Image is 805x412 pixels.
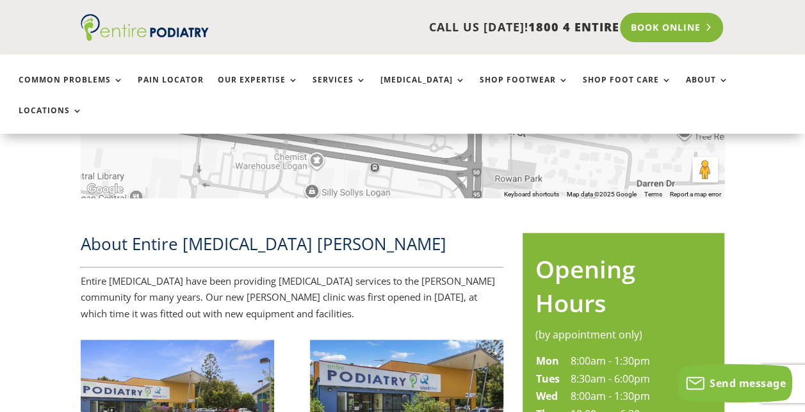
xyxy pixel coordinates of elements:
[225,19,619,36] p: CALL US [DATE]!
[380,75,466,103] a: [MEDICAL_DATA]
[81,14,209,41] img: logo (1)
[218,75,298,103] a: Our Expertise
[528,19,619,35] span: 1800 4 ENTIRE
[81,31,209,44] a: Entire Podiatry
[536,372,560,386] strong: Tues
[583,75,672,103] a: Shop Foot Care
[570,353,711,370] td: 8:00am - 1:30pm
[84,181,126,198] a: Open this area in Google Maps (opens a new window)
[644,191,662,198] a: Terms
[669,191,720,198] a: Report a map error
[678,364,792,402] button: Send message
[536,389,558,403] strong: Wed
[81,232,503,262] h2: About Entire [MEDICAL_DATA] [PERSON_NAME]
[686,75,729,103] a: About
[313,75,366,103] a: Services
[570,370,711,388] td: 8:30am - 6:00pm
[570,388,711,406] td: 8:00am - 1:30pm
[138,75,204,103] a: Pain Locator
[19,75,124,103] a: Common Problems
[503,190,558,199] button: Keyboard shortcuts
[535,327,711,344] div: (by appointment only)
[536,354,559,368] strong: Mon
[19,106,83,134] a: Locations
[566,191,636,198] span: Map data ©2025 Google
[620,13,723,42] a: Book Online
[535,252,711,326] h2: Opening Hours
[84,181,126,198] img: Google
[692,157,718,182] button: Drag Pegman onto the map to open Street View
[480,75,569,103] a: Shop Footwear
[81,273,503,322] p: Entire [MEDICAL_DATA] have been providing [MEDICAL_DATA] services to the [PERSON_NAME] community ...
[710,376,786,390] span: Send message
